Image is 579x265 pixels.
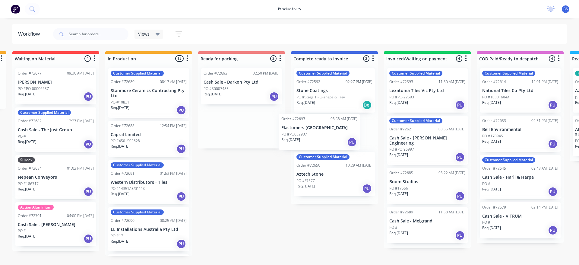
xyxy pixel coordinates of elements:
span: Views [138,31,150,37]
span: BS [563,6,568,12]
input: Search for orders... [69,28,128,40]
div: Workflow [18,30,43,38]
img: Factory [11,5,20,14]
div: productivity [275,5,304,14]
